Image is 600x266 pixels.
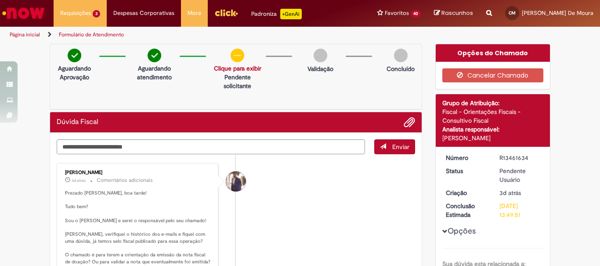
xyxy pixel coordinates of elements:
[188,9,201,18] span: More
[72,178,86,183] span: 3d atrás
[439,188,493,197] dt: Criação
[434,9,473,18] a: Rascunhos
[442,68,544,82] button: Cancelar Chamado
[509,10,516,16] span: CM
[10,31,40,38] a: Página inicial
[499,202,540,219] div: [DATE] 13:49:51
[68,49,81,62] img: check-circle-green.png
[499,189,521,197] span: 3d atrás
[392,143,409,151] span: Enviar
[394,49,408,62] img: img-circle-grey.png
[1,4,46,22] img: ServiceNow
[499,167,540,184] div: Pendente Usuário
[57,118,98,126] h2: Dúvida Fiscal Histórico de tíquete
[65,170,211,175] div: [PERSON_NAME]
[72,178,86,183] time: 29/08/2025 13:22:24
[214,6,238,19] img: click_logo_yellow_360x200.png
[404,117,415,128] button: Adicionar anexos
[7,27,394,43] ul: Trilhas de página
[522,9,593,17] span: [PERSON_NAME] De Moura
[439,202,493,219] dt: Conclusão Estimada
[57,139,365,154] textarea: Digite sua mensagem aqui...
[214,64,261,72] a: Clique para exibir
[374,139,415,154] button: Enviar
[442,134,544,142] div: [PERSON_NAME]
[65,190,211,266] p: Prezado [PERSON_NAME], boa tarde! Tudo bem? Sou o [PERSON_NAME] e serei o responsável pelo seu ch...
[314,49,327,62] img: img-circle-grey.png
[385,9,409,18] span: Favoritos
[439,153,493,162] dt: Número
[280,9,302,19] p: +GenAi
[442,107,544,125] div: Fiscal - Orientações Fiscais - Consultivo Fiscal
[411,10,421,18] span: 40
[54,64,95,82] p: Aguardando Aprovação
[499,189,521,197] time: 29/08/2025 10:49:47
[442,125,544,134] div: Analista responsável:
[439,167,493,175] dt: Status
[60,9,91,18] span: Requisições
[148,49,161,62] img: check-circle-green.png
[113,9,174,18] span: Despesas Corporativas
[307,64,333,73] p: Validação
[442,99,544,107] div: Grupo de Atribuição:
[59,31,124,38] a: Formulário de Atendimento
[97,177,153,184] small: Comentários adicionais
[499,153,540,162] div: R13461634
[499,188,540,197] div: 29/08/2025 10:49:47
[441,9,473,17] span: Rascunhos
[134,64,175,82] p: Aguardando atendimento
[436,44,550,62] div: Opções do Chamado
[387,64,415,73] p: Concluído
[231,49,244,62] img: circle-minus.png
[226,171,246,192] div: Gabriel Rodrigues Barao
[251,9,302,19] div: Padroniza
[214,73,261,90] p: Pendente solicitante
[93,10,100,18] span: 3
